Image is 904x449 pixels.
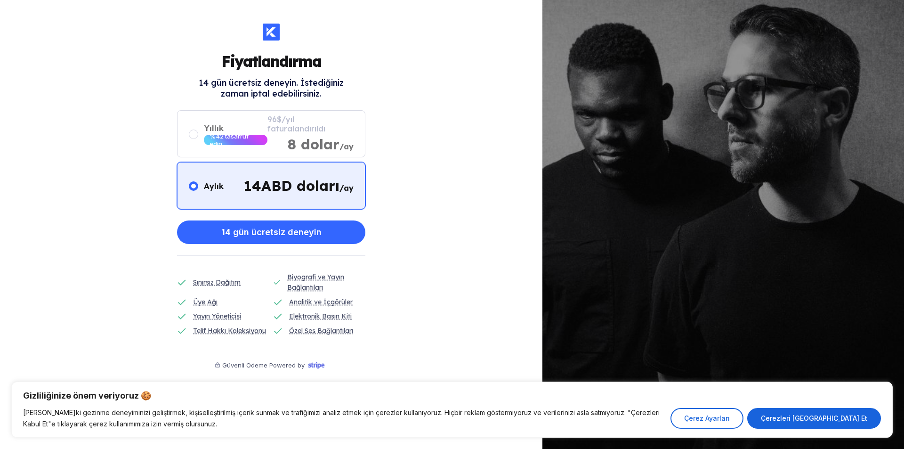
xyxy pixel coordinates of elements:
[747,408,881,429] button: Çerezleri Kabul Et
[193,312,241,320] font: Yayın Yöneticisi
[761,414,867,422] font: Çerezleri [GEOGRAPHIC_DATA] Et
[670,408,743,429] button: Çerez Ayarları
[193,278,241,286] font: Sınırsız Dağıtım
[288,135,339,153] font: 8 dolar
[684,414,730,422] font: Çerez Ayarları
[287,273,344,292] font: Biyografi ve Yayın Bağlantıları
[193,327,266,335] font: Telif Hakkı Koleksiyonu
[267,114,325,133] font: 96$/yıl faturalandırıldı
[204,181,224,191] font: Aylık
[193,298,218,306] font: Üye Ağı
[339,142,354,151] font: /ay
[199,77,344,99] font: 14 gün ücretsiz deneyin. İstediğiniz zaman iptal edebilirsiniz.
[204,123,224,133] font: Yıllık
[222,361,305,369] font: Güvenli Ödeme Powered by
[23,391,151,400] font: Gizliliğinize önem veriyoruz 🍪
[210,132,249,147] font: %42 tasarruf edin
[244,177,261,195] font: 14
[177,220,365,244] button: 14 gün ücretsiz deneyin
[221,52,321,71] font: Fiyatlandırma
[23,408,660,428] font: [PERSON_NAME]ki gezinme deneyiminizi geliştirmek, kişiselleştirilmiş içerik sunmak ve trafiğimizi...
[261,177,339,195] font: ABD doları
[221,227,322,237] font: 14 gün ücretsiz deneyin
[289,298,353,306] font: Analitik ve İçgörüler
[289,312,352,320] font: Elektronik Basın Kiti
[289,327,353,335] font: Özel Ses Bağlantıları
[339,183,354,193] font: /ay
